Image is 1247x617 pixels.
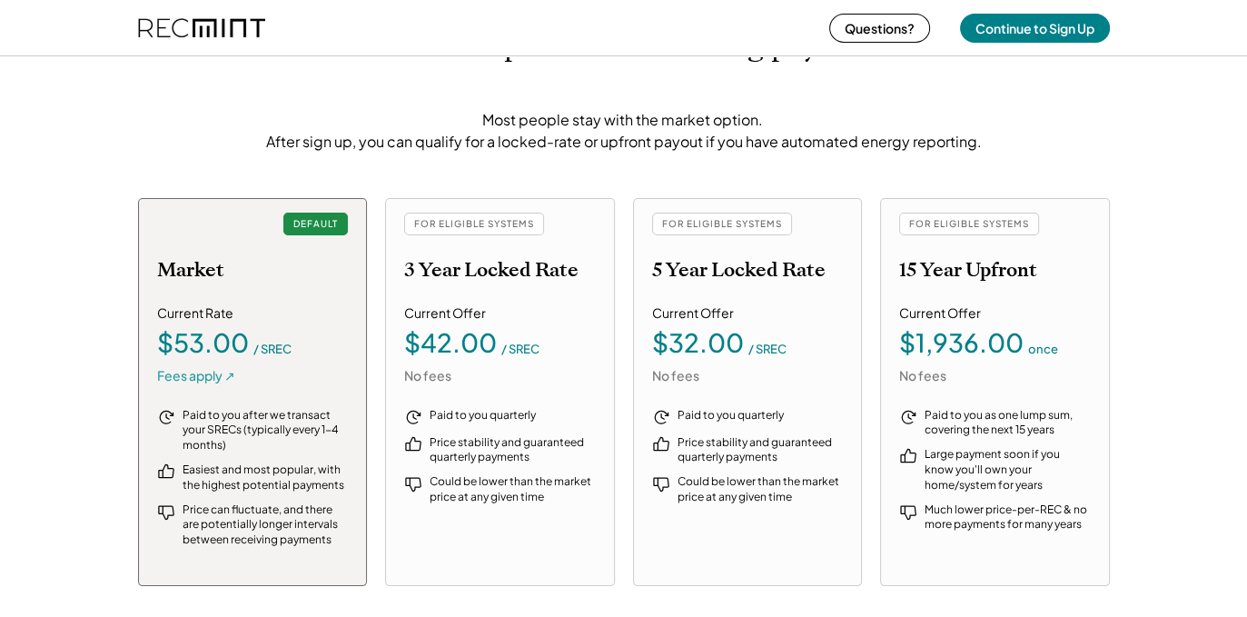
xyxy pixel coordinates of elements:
[652,258,826,282] h2: 5 Year Locked Rate
[283,213,348,235] div: DEFAULT
[899,304,981,323] div: Current Offer
[404,213,544,235] div: FOR ELIGIBLE SYSTEMS
[430,435,596,466] div: Price stability and guaranteed quarterly payments
[925,408,1091,439] div: Paid to you as one lump sum, covering the next 15 years
[404,258,579,282] h2: 3 Year Locked Rate
[829,14,930,43] button: Questions?
[157,367,235,385] div: Fees apply ↗
[183,503,349,548] div: Price can fluctuate, and there are potentially longer intervals between receiving payments
[183,408,349,453] div: Paid to you after we transact your SRECs (typically every 1-4 months)
[652,330,744,355] div: $32.00
[138,4,265,52] img: recmint-logotype%403x%20%281%29.jpeg
[678,408,844,423] div: Paid to you quarterly
[183,463,349,493] div: Easiest and most popular, with the highest potential payments
[340,28,908,64] h1: We offer 4 options for receiving payments.
[652,304,734,323] div: Current Offer
[253,343,292,355] div: / SREC
[1028,343,1058,355] div: once
[678,474,844,505] div: Could be lower than the market price at any given time
[925,447,1091,493] div: Large payment soon if you know you'll own your home/system for years
[430,408,596,423] div: Paid to you quarterly
[899,330,1024,355] div: $1,936.00
[157,258,224,282] h2: Market
[678,435,844,466] div: Price stability and guaranteed quarterly payments
[157,304,233,323] div: Current Rate
[748,343,787,355] div: / SREC
[501,343,539,355] div: / SREC
[960,14,1110,43] button: Continue to Sign Up
[652,213,792,235] div: FOR ELIGIBLE SYSTEMS
[404,367,451,385] div: No fees
[404,304,486,323] div: Current Offer
[652,367,699,385] div: No fees
[899,367,946,385] div: No fees
[157,330,249,355] div: $53.00
[899,213,1039,235] div: FOR ELIGIBLE SYSTEMS
[261,109,987,153] div: Most people stay with the market option. After sign up, you can qualify for a locked-rate or upfr...
[925,503,1091,533] div: Much lower price-per-REC & no more payments for many years
[430,474,596,505] div: Could be lower than the market price at any given time
[404,330,497,355] div: $42.00
[899,258,1037,282] h2: 15 Year Upfront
